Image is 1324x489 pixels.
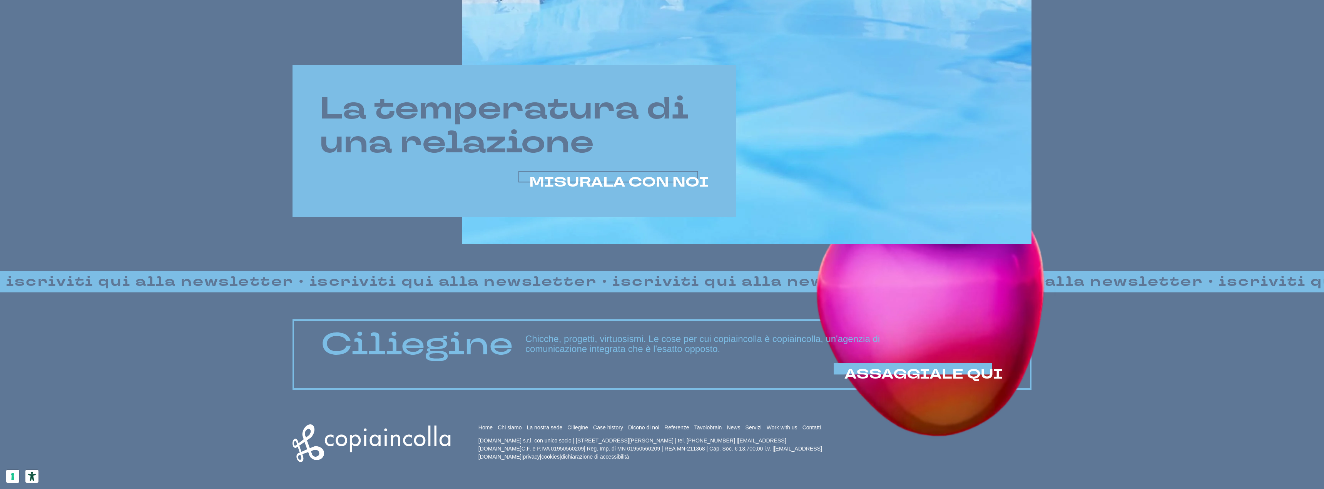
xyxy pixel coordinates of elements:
span: ASSAGGIALE QUI [844,365,1003,384]
strong: iscriviti qui alla newsletter [303,272,603,292]
a: News [727,424,740,431]
a: privacy [523,454,540,460]
strong: iscriviti qui alla newsletter [909,272,1210,292]
a: Ciliegine [567,424,588,431]
a: MISURALA CON NOI [529,175,709,190]
a: Work with us [767,424,797,431]
p: Ciliegine [321,327,513,361]
button: Strumenti di accessibilità [25,470,38,483]
strong: iscriviti qui alla newsletter [606,272,906,292]
a: ASSAGGIALE QUI [844,367,1003,382]
a: Referenze [664,424,689,431]
a: cookies [541,454,559,460]
a: Tavolobrain [694,424,722,431]
h3: Chicche, progetti, virtuosismi. Le cose per cui copiaincolla è copiaincolla, un'agenzia di comuni... [525,334,1003,354]
p: [DOMAIN_NAME] s.r.l. con unico socio | [STREET_ADDRESS][PERSON_NAME] | tel. [PHONE_NUMBER] | C.F.... [478,437,833,461]
span: MISURALA CON NOI [529,173,709,192]
a: Home [478,424,493,431]
span: La temperatura di una relazione [319,88,687,164]
a: Dicono di noi [628,424,659,431]
a: [EMAIL_ADDRESS][DOMAIN_NAME] [478,446,822,460]
a: La nostra sede [527,424,563,431]
button: Le tue preferenze relative al consenso per le tecnologie di tracciamento [6,470,19,483]
a: Contatti [802,424,821,431]
a: Case history [593,424,623,431]
a: Chi siamo [498,424,522,431]
a: Servizi [746,424,762,431]
a: [EMAIL_ADDRESS][DOMAIN_NAME] [478,437,786,452]
a: dichiarazione di accessibilità [561,454,629,460]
